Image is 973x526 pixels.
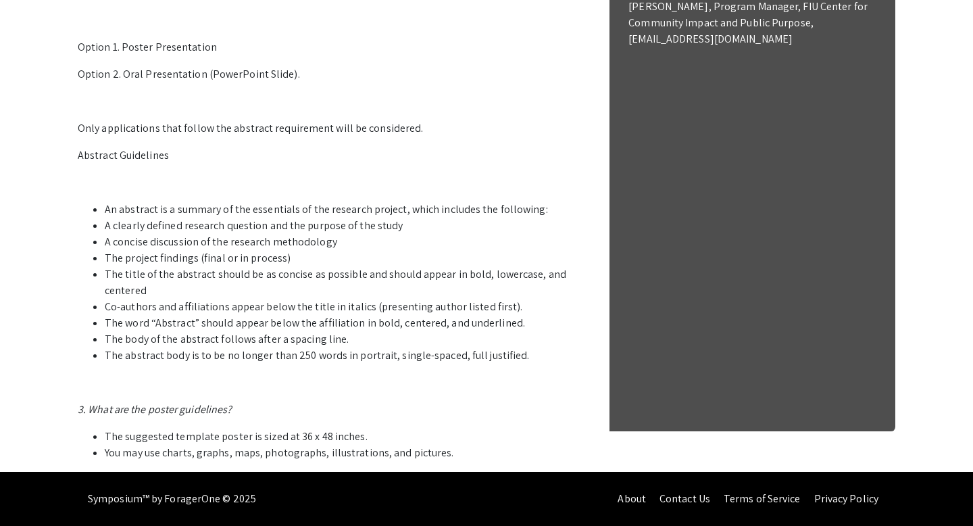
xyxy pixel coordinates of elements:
a: Privacy Policy [814,492,878,506]
p: Only applications that follow the abstract requirement will be considered. [78,120,584,137]
a: Terms of Service [724,492,801,506]
li: The suggested template poster is sized at 36 x 48 inches. [105,429,584,445]
em: 3. What are the poster guidelines? [78,402,232,416]
a: About [618,492,646,506]
li: You may use charts, graphs, maps, photographs, illustrations, and pictures. [105,445,584,461]
li: The word “Abstract” should appear below the affiliation in bold, centered, and underlined. [105,315,584,331]
li: Co-authors and affiliations appear below the title in italics (presenting author listed first). [105,299,584,315]
a: Contact Us [659,492,710,506]
p: Option 2. Oral Presentation (PowerPoint Slide). [78,66,584,82]
li: A concise discussion of the research methodology [105,234,584,250]
li: The body of the abstract follows after a spacing line. [105,331,584,348]
p: Option 1. Poster Presentation [78,39,584,55]
li: An abstract is a summary of the essentials of the research project, which includes the following: [105,201,584,218]
li: The title of the abstract should be as concise as possible and should appear in bold, lowercase, ... [105,266,584,299]
div: Symposium™ by ForagerOne © 2025 [88,472,256,526]
li: The project findings (final or in process) [105,250,584,266]
li: The abstract body is to be no longer than 250 words in portrait, single-spaced, full justified. [105,348,584,364]
p: Abstract Guidelines [78,147,584,164]
li: A clearly defined research question and the purpose of the study [105,218,584,234]
iframe: Chat [10,465,57,516]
